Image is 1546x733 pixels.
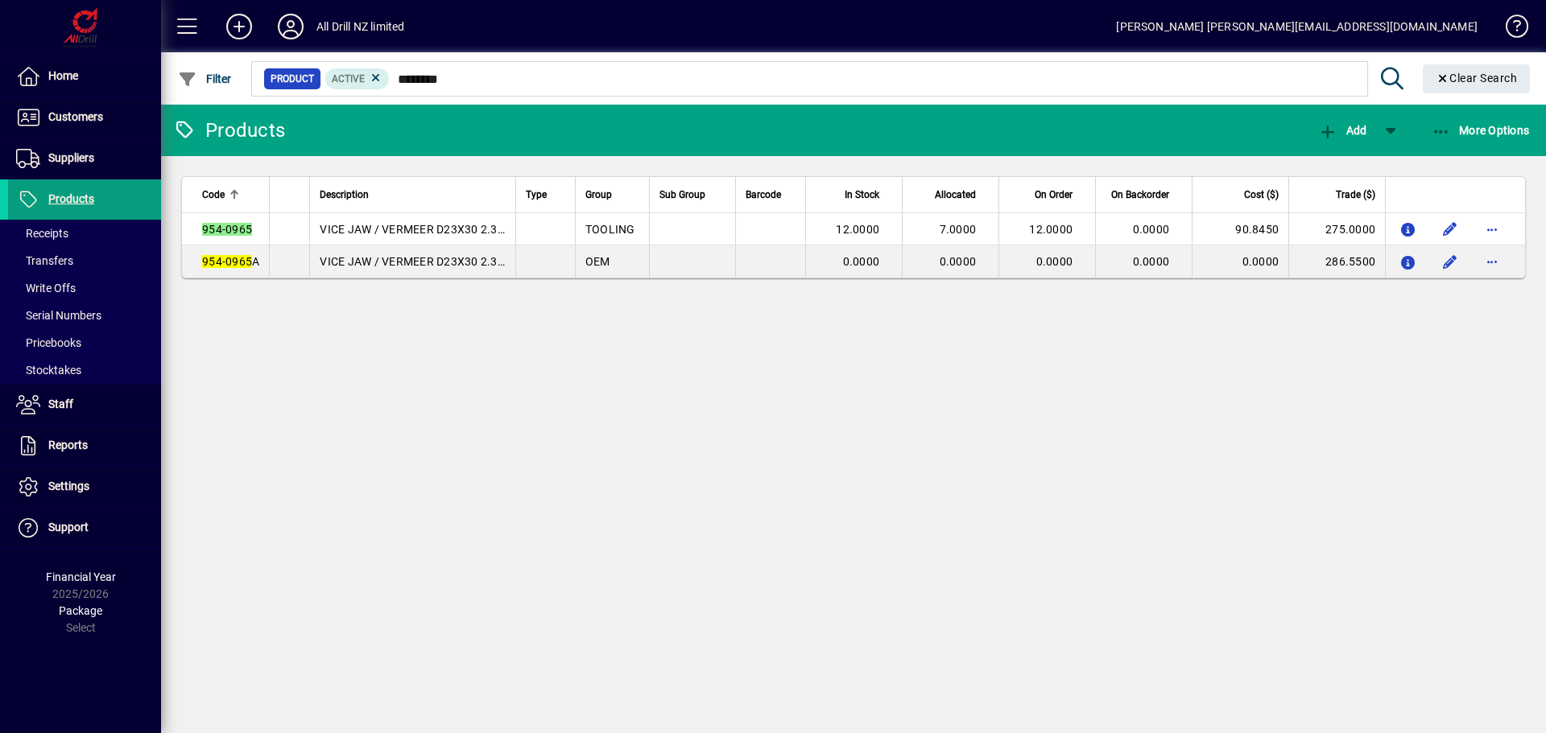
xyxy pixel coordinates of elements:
[178,72,232,85] span: Filter
[746,186,781,204] span: Barcode
[585,186,612,204] span: Group
[1106,186,1184,204] div: On Backorder
[526,186,547,204] span: Type
[16,364,81,377] span: Stocktakes
[202,255,259,268] span: A
[320,223,579,236] span: VICE JAW / VERMEER D23X30 2.375" HYDRAULIC
[8,56,161,97] a: Home
[173,117,285,143] div: Products
[1036,255,1073,268] span: 0.0000
[316,14,405,39] div: All Drill NZ limited
[1029,223,1073,236] span: 12.0000
[8,467,161,507] a: Settings
[213,12,265,41] button: Add
[1244,186,1279,204] span: Cost ($)
[16,309,101,322] span: Serial Numbers
[1432,124,1530,137] span: More Options
[526,186,565,204] div: Type
[16,282,76,294] span: Write Offs
[1314,116,1370,145] button: Add
[659,186,725,204] div: Sub Group
[1133,255,1170,268] span: 0.0000
[8,356,161,384] a: Stocktakes
[836,223,879,236] span: 12.0000
[1116,14,1478,39] div: [PERSON_NAME] [PERSON_NAME][EMAIL_ADDRESS][DOMAIN_NAME]
[16,254,73,267] span: Transfers
[912,186,990,204] div: Allocated
[8,508,161,548] a: Support
[48,69,78,82] span: Home
[1035,186,1073,204] span: On Order
[1192,213,1288,245] td: 90.8450
[1423,64,1531,93] button: Clear
[16,227,68,240] span: Receipts
[1009,186,1087,204] div: On Order
[659,186,705,204] span: Sub Group
[202,186,259,204] div: Code
[8,138,161,179] a: Suppliers
[48,192,94,205] span: Products
[1192,245,1288,278] td: 0.0000
[1479,249,1505,274] button: More options
[202,255,252,268] em: 954-0965
[202,186,225,204] span: Code
[48,397,73,410] span: Staff
[48,439,88,451] span: Reports
[1288,245,1385,278] td: 286.5500
[816,186,894,204] div: In Stock
[1479,216,1505,242] button: More options
[332,73,365,84] span: Active
[585,255,610,268] span: OEM
[8,247,161,274] a: Transfers
[8,220,161,247] a: Receipts
[1437,249,1463,274] button: Edit
[8,329,161,356] a: Pricebooks
[48,480,89,492] span: Settings
[1318,124,1366,137] span: Add
[1288,213,1385,245] td: 275.0000
[8,302,161,329] a: Serial Numbers
[843,255,880,268] span: 0.0000
[1437,216,1463,242] button: Edit
[746,186,796,204] div: Barcode
[940,255,977,268] span: 0.0000
[935,186,976,204] span: Allocated
[8,385,161,425] a: Staff
[8,274,161,302] a: Write Offs
[940,223,977,236] span: 7.0000
[1428,116,1534,145] button: More Options
[48,110,103,123] span: Customers
[320,186,506,204] div: Description
[174,64,236,93] button: Filter
[585,223,635,236] span: TOOLING
[1336,186,1375,204] span: Trade ($)
[16,336,81,349] span: Pricebooks
[265,12,316,41] button: Profile
[320,255,579,268] span: VICE JAW / VERMEER D23X30 2.375" HYDRAULIC
[845,186,879,204] span: In Stock
[1494,3,1526,56] a: Knowledge Base
[271,71,314,87] span: Product
[1133,223,1170,236] span: 0.0000
[8,426,161,466] a: Reports
[1436,72,1518,84] span: Clear Search
[48,521,89,533] span: Support
[320,186,369,204] span: Description
[325,68,390,89] mat-chip: Activation Status: Active
[1111,186,1169,204] span: On Backorder
[48,151,94,164] span: Suppliers
[8,97,161,138] a: Customers
[46,570,116,583] span: Financial Year
[585,186,640,204] div: Group
[202,223,252,236] em: 954-0965
[59,604,102,617] span: Package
